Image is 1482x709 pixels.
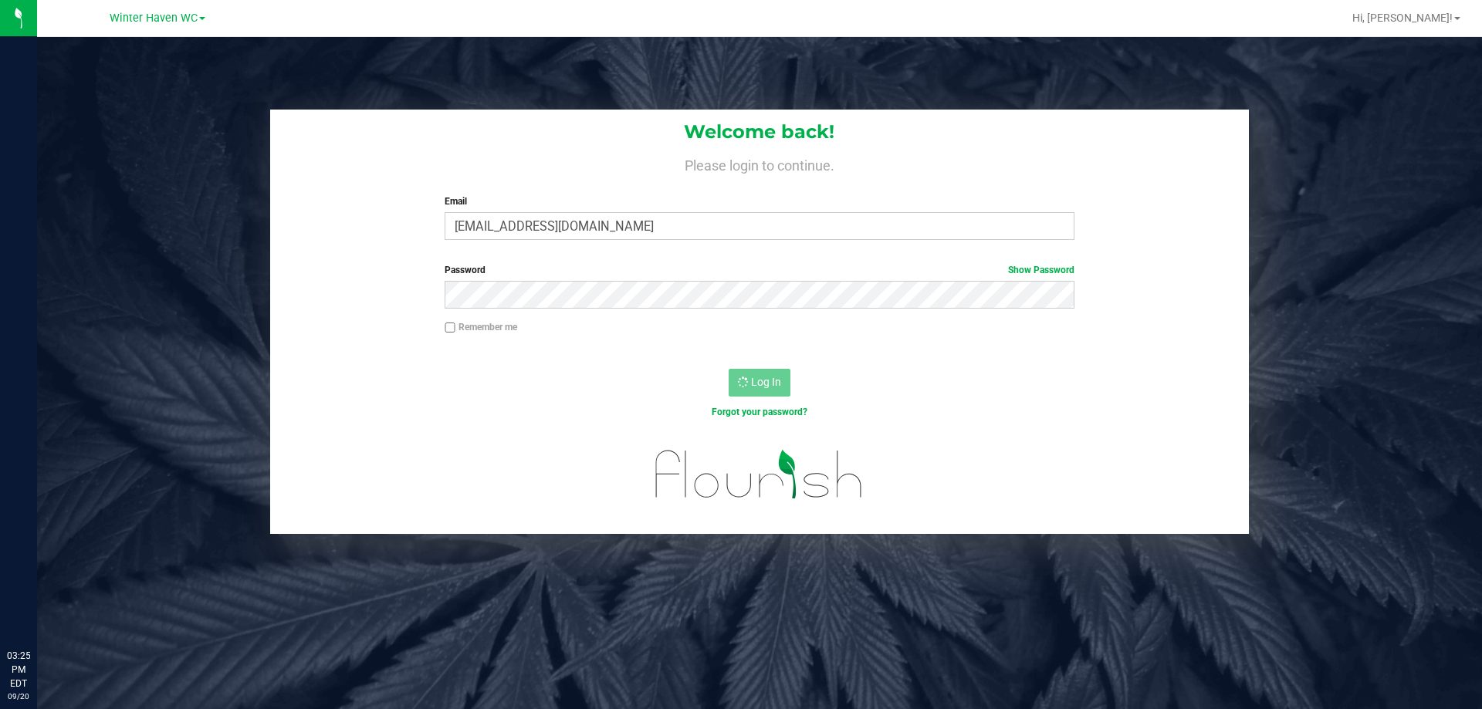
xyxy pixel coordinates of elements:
[7,690,30,702] p: 09/20
[7,649,30,690] p: 03:25 PM EDT
[445,322,455,333] input: Remember me
[445,265,486,275] span: Password
[751,376,781,388] span: Log In
[1352,12,1453,24] span: Hi, [PERSON_NAME]!
[270,154,1249,173] h4: Please login to continue.
[445,194,1074,208] label: Email
[637,435,881,514] img: flourish_logo.svg
[270,122,1249,142] h1: Welcome back!
[729,369,790,397] button: Log In
[1008,265,1074,275] a: Show Password
[712,407,807,417] a: Forgot your password?
[445,320,517,334] label: Remember me
[110,12,198,25] span: Winter Haven WC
